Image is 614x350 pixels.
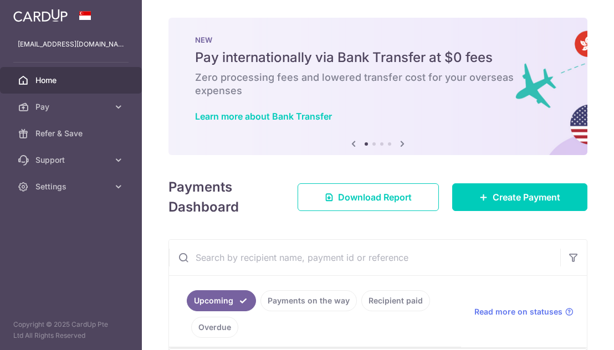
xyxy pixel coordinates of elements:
[35,155,109,166] span: Support
[195,71,561,97] h6: Zero processing fees and lowered transfer cost for your overseas expenses
[35,101,109,112] span: Pay
[13,9,68,22] img: CardUp
[187,290,256,311] a: Upcoming
[260,290,357,311] a: Payments on the way
[169,240,560,275] input: Search by recipient name, payment id or reference
[452,183,587,211] a: Create Payment
[35,181,109,192] span: Settings
[474,306,562,317] span: Read more on statuses
[35,128,109,139] span: Refer & Save
[18,39,124,50] p: [EMAIL_ADDRESS][DOMAIN_NAME]
[361,290,430,311] a: Recipient paid
[168,18,587,155] img: Bank transfer banner
[195,111,332,122] a: Learn more about Bank Transfer
[168,177,278,217] h4: Payments Dashboard
[191,317,238,338] a: Overdue
[195,35,561,44] p: NEW
[493,191,560,204] span: Create Payment
[474,306,574,317] a: Read more on statuses
[338,191,412,204] span: Download Report
[195,49,561,66] h5: Pay internationally via Bank Transfer at $0 fees
[298,183,439,211] a: Download Report
[35,75,109,86] span: Home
